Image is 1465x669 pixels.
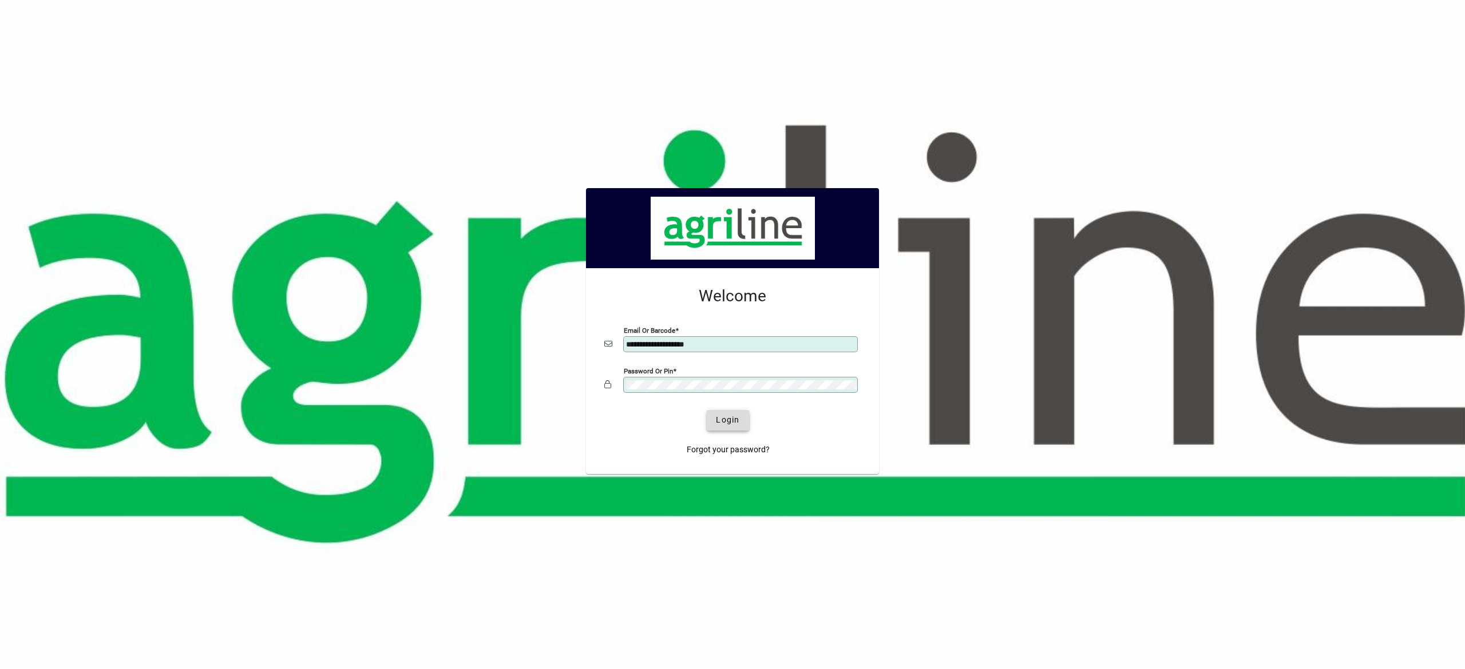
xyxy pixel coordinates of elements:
[707,410,749,431] button: Login
[624,367,673,375] mat-label: Password or Pin
[716,414,739,426] span: Login
[687,444,770,456] span: Forgot your password?
[604,286,861,306] h2: Welcome
[682,440,774,460] a: Forgot your password?
[624,326,675,334] mat-label: Email or Barcode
